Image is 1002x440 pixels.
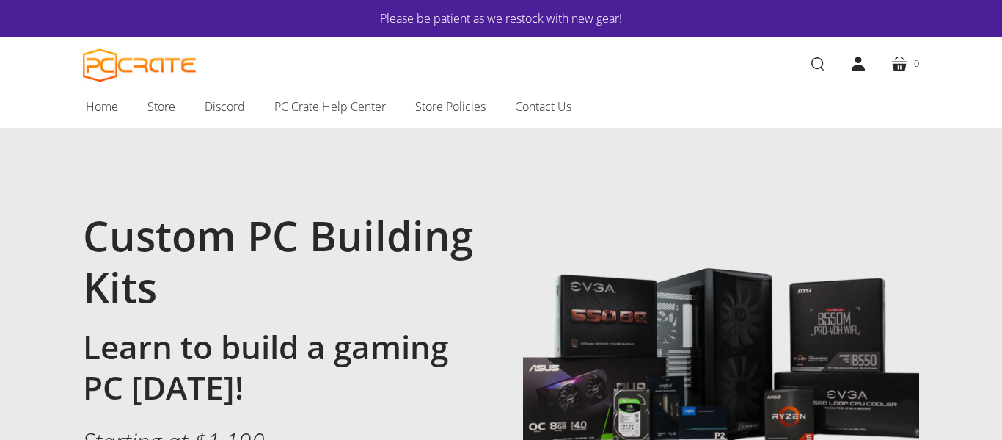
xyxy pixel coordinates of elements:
[415,97,486,116] span: Store Policies
[83,209,479,312] h1: Custom PC Building Kits
[147,97,175,116] span: Store
[274,97,386,116] span: PC Crate Help Center
[133,91,190,122] a: Store
[260,91,401,122] a: PC Crate Help Center
[879,43,931,84] a: 0
[914,56,919,71] span: 0
[61,91,941,128] nav: Main navigation
[86,97,118,116] span: Home
[401,91,500,122] a: Store Policies
[127,9,875,28] a: Please be patient as we restock with new gear!
[515,97,571,116] span: Contact Us
[71,91,133,122] a: Home
[500,91,586,122] a: Contact Us
[190,91,260,122] a: Discord
[83,48,197,82] a: PC CRATE
[205,97,245,116] span: Discord
[83,327,479,408] h2: Learn to build a gaming PC [DATE]!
